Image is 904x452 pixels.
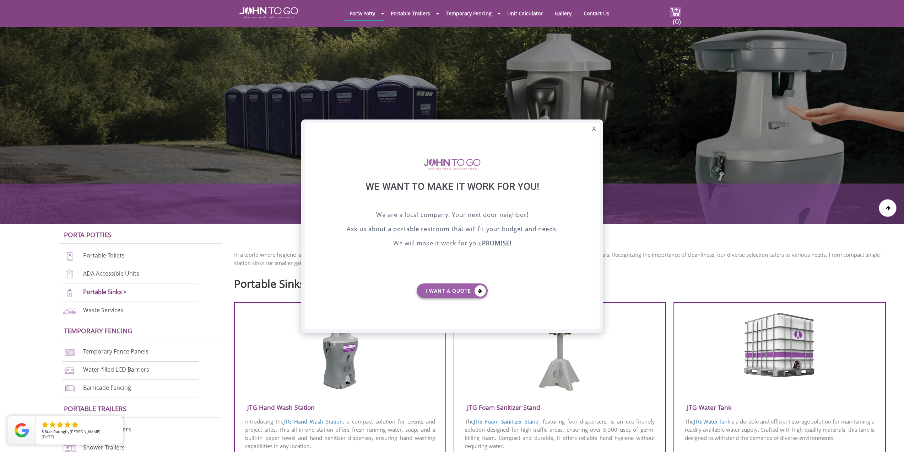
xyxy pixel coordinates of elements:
img: Review Rating [15,423,29,437]
p: We are a local company. Your next door neighbor! [323,210,582,221]
div: We want to make it work for you! [323,181,582,210]
span: Star Rating [45,429,65,434]
li:  [71,420,79,429]
span: [DATE] [42,434,54,439]
li:  [48,420,57,429]
p: We will make it work for you, [323,239,582,249]
span: 5 [42,429,44,434]
p: Ask us about a portable restroom that will fit your budget and needs. [323,224,582,235]
img: logo of viptogo [423,159,481,170]
li:  [41,420,49,429]
button: Live Chat [876,424,904,452]
li:  [63,420,72,429]
span: [PERSON_NAME] [70,429,101,434]
li:  [56,420,64,429]
div: X [588,123,599,135]
b: PROMISE! [482,239,511,247]
a: I want a Quote [417,283,488,298]
span: by [42,430,117,435]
